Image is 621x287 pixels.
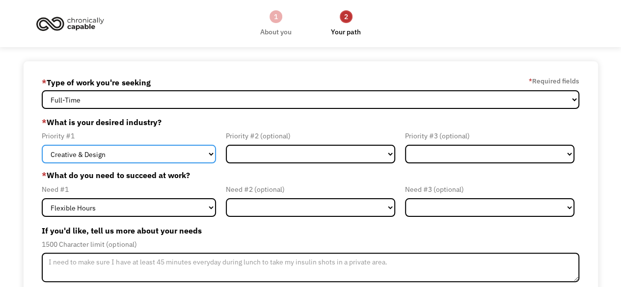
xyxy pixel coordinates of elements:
a: 1About you [260,9,292,38]
label: What is your desired industry? [42,114,579,130]
div: Need #1 [42,183,216,195]
a: 2Your path [331,9,361,38]
label: What do you need to succeed at work? [42,169,579,181]
label: If you'd like, tell us more about your needs [42,223,579,238]
div: Priority #2 (optional) [226,130,395,142]
div: About you [260,26,292,38]
label: Required fields [529,75,579,87]
div: Need #2 (optional) [226,183,395,195]
div: Need #3 (optional) [405,183,574,195]
img: Chronically Capable logo [33,13,107,34]
div: 1500 Character limit (optional) [42,238,579,250]
div: Your path [331,26,361,38]
div: 2 [340,10,352,23]
label: Type of work you're seeking [42,75,150,90]
div: 1 [270,10,282,23]
div: Priority #1 [42,130,216,142]
div: Priority #3 (optional) [405,130,574,142]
